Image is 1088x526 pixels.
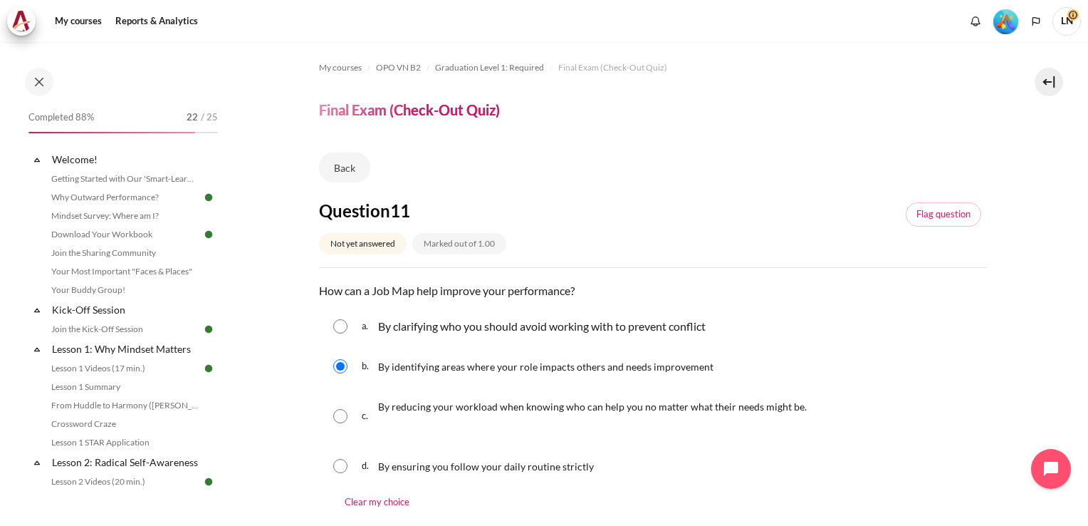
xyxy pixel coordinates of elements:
span: Collapse [30,455,44,470]
a: Join the Kick-Off Session [47,321,202,338]
a: Architeck Architeck [7,7,43,36]
p: By clarifying who you should avoid working with to prevent conflict [378,318,706,335]
a: Reports & Analytics [110,7,203,36]
h4: Question [319,200,597,222]
a: Welcome! [50,150,202,169]
span: My courses [319,61,362,74]
img: Done [202,191,215,204]
img: Done [202,475,215,488]
span: d. [362,455,375,478]
img: Done [202,228,215,241]
div: Not yet answered [319,233,407,254]
a: Lesson 1 Summary [47,378,202,396]
a: Lesson 1 Videos (17 min.) [47,360,202,377]
span: Collapse [30,303,44,317]
span: Completed 88% [28,110,94,125]
div: Level #5 [993,8,1018,34]
span: LN [1052,7,1081,36]
a: Clear my choice [330,489,424,517]
img: Architeck [11,11,31,32]
a: Flagged [906,202,981,227]
button: Languages [1025,11,1047,32]
img: Done [202,362,215,375]
img: Done [202,323,215,336]
a: Graduation Level 1: Required [435,59,544,76]
div: 88% [28,132,195,133]
span: Collapse [30,153,44,167]
span: b. [362,355,375,378]
span: By reducing your workload when knowing who can help you no matter what their needs might be. [378,401,807,413]
h4: Final Exam (Check-Out Quiz) [319,100,500,119]
span: Graduation Level 1: Required [435,61,544,74]
span: By ensuring you follow your daily routine strictly [378,460,594,473]
a: Lesson 1: Why Mindset Matters [50,339,202,359]
a: My courses [319,59,362,76]
a: From Huddle to Harmony ([PERSON_NAME]'s Story) [47,397,202,414]
a: OPO VN B2 [376,59,421,76]
p: How can a Job Map help improve your performance? [319,282,987,299]
nav: Navigation bar [319,56,987,79]
a: My courses [50,7,107,36]
div: Marked out of 1.00 [412,233,506,254]
a: User menu [1052,7,1081,36]
a: Lesson 2 Videos (20 min.) [47,473,202,490]
a: Back [319,153,370,182]
span: Collapse [30,342,44,356]
a: Why Outward Performance? [47,189,202,206]
a: Lesson 1 STAR Application [47,434,202,451]
a: Level #5 [988,8,1024,34]
span: / 25 [201,110,218,125]
a: Lesson 2: Radical Self-Awareness [50,453,202,472]
a: Final Exam (Check-Out Quiz) [558,59,667,76]
span: a. [362,315,375,338]
a: Crossword Craze [47,416,202,433]
a: Download Your Workbook [47,226,202,243]
span: By identifying areas where your role impacts others and needs improvement [378,361,713,373]
a: Your Most Important "Faces & Places" [47,263,202,280]
a: Join the Sharing Community [47,244,202,262]
div: Show notification window with no new notifications [965,11,986,32]
a: Kick-Off Session [50,300,202,319]
a: Mindset Survey: Where am I? [47,207,202,225]
span: OPO VN B2 [376,61,421,74]
span: 11 [390,200,410,221]
img: Level #5 [993,9,1018,34]
a: Getting Started with Our 'Smart-Learning' Platform [47,170,202,187]
span: c. [362,395,375,438]
span: Final Exam (Check-Out Quiz) [558,61,667,74]
span: 22 [187,110,198,125]
a: Your Buddy Group! [47,282,202,299]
